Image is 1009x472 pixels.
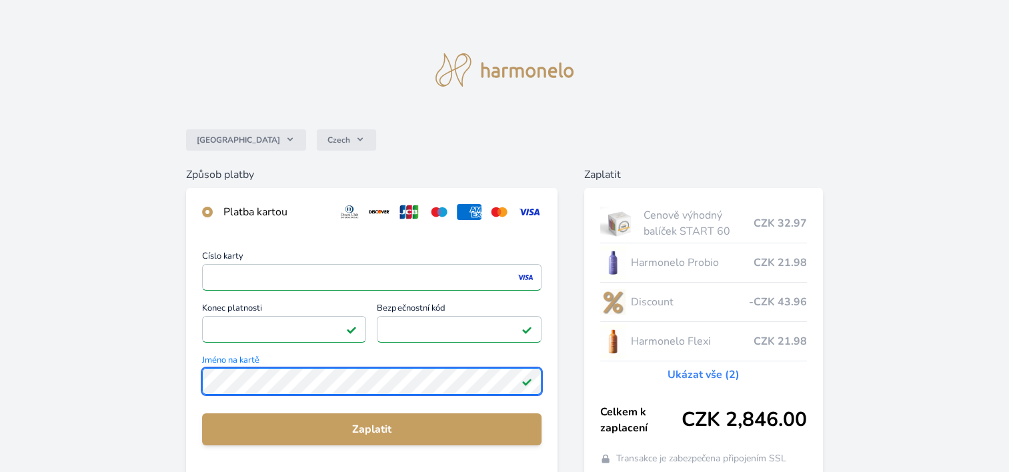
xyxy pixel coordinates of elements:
img: Platné pole [522,324,532,335]
img: jcb.svg [397,204,421,220]
button: Zaplatit [202,413,542,445]
span: Cenově výhodný balíček START 60 [644,207,754,239]
span: Číslo karty [202,252,542,264]
span: CZK 2,846.00 [682,408,807,432]
img: discover.svg [367,204,391,220]
span: Bezpečnostní kód [377,304,542,316]
img: start.jpg [600,207,638,240]
iframe: Iframe pro datum vypršení platnosti [208,320,361,339]
h6: Zaplatit [584,167,823,183]
img: discount-lo.png [600,285,626,319]
button: [GEOGRAPHIC_DATA] [186,129,306,151]
h6: Způsob platby [186,167,558,183]
img: CLEAN_PROBIO_se_stinem_x-lo.jpg [600,246,626,279]
a: Ukázat vše (2) [668,367,740,383]
span: CZK 21.98 [754,255,807,271]
img: diners.svg [337,204,362,220]
span: Harmonelo Probio [631,255,754,271]
span: Harmonelo Flexi [631,333,754,349]
img: Platné pole [522,376,532,387]
span: CZK 21.98 [754,333,807,349]
span: Konec platnosti [202,304,367,316]
img: logo.svg [435,53,574,87]
span: Jméno na kartě [202,356,542,368]
img: CLEAN_FLEXI_se_stinem_x-hi_(1)-lo.jpg [600,325,626,358]
iframe: Iframe pro číslo karty [208,268,536,287]
span: Transakce je zabezpečena připojením SSL [616,452,786,465]
div: Platba kartou [223,204,327,220]
button: Czech [317,129,376,151]
img: maestro.svg [427,204,451,220]
iframe: Iframe pro bezpečnostní kód [383,320,536,339]
span: -CZK 43.96 [749,294,807,310]
input: Jméno na kartěPlatné pole [202,368,542,395]
span: Czech [327,135,350,145]
img: amex.svg [457,204,481,220]
span: CZK 32.97 [754,215,807,231]
img: Platné pole [346,324,357,335]
span: Zaplatit [213,421,531,437]
img: mc.svg [487,204,512,220]
span: Discount [631,294,749,310]
span: Celkem k zaplacení [600,404,682,436]
img: visa [516,271,534,283]
img: visa.svg [517,204,542,220]
span: [GEOGRAPHIC_DATA] [197,135,280,145]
